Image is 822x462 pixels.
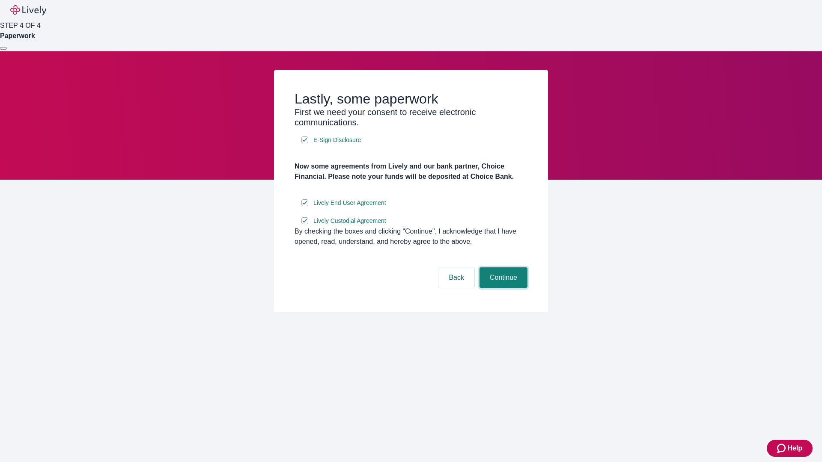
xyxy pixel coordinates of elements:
h2: Lastly, some paperwork [295,91,527,107]
img: Lively [10,5,46,15]
svg: Zendesk support icon [777,443,787,453]
span: E-Sign Disclosure [313,136,361,145]
a: e-sign disclosure document [312,198,388,208]
span: Lively Custodial Agreement [313,216,386,225]
a: e-sign disclosure document [312,216,388,226]
a: e-sign disclosure document [312,135,363,145]
button: Back [438,267,474,288]
span: Lively End User Agreement [313,198,386,207]
h4: Now some agreements from Lively and our bank partner, Choice Financial. Please note your funds wi... [295,161,527,182]
h3: First we need your consent to receive electronic communications. [295,107,527,127]
div: By checking the boxes and clicking “Continue", I acknowledge that I have opened, read, understand... [295,226,527,247]
button: Continue [479,267,527,288]
span: Help [787,443,802,453]
button: Zendesk support iconHelp [767,440,813,457]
